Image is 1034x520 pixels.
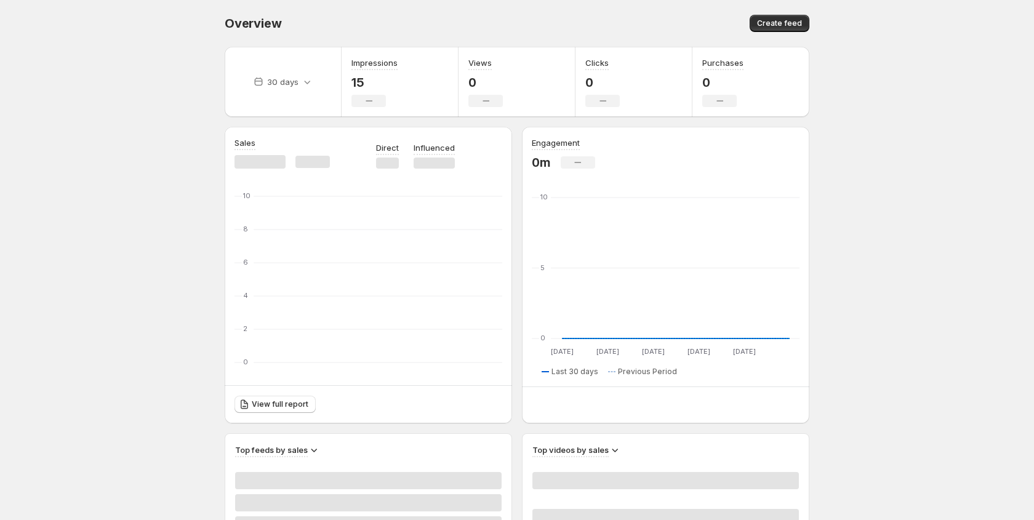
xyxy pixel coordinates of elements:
[225,16,281,31] span: Overview
[702,75,743,90] p: 0
[351,57,398,69] h3: Impressions
[243,225,248,233] text: 8
[532,137,580,149] h3: Engagement
[540,263,545,272] text: 5
[468,57,492,69] h3: Views
[234,396,316,413] a: View full report
[376,142,399,154] p: Direct
[234,137,255,149] h3: Sales
[243,324,247,333] text: 2
[585,57,609,69] h3: Clicks
[757,18,802,28] span: Create feed
[596,347,619,356] text: [DATE]
[532,155,551,170] p: 0m
[540,193,548,201] text: 10
[540,334,545,342] text: 0
[551,347,574,356] text: [DATE]
[243,191,250,200] text: 10
[618,367,677,377] span: Previous Period
[551,367,598,377] span: Last 30 days
[468,75,503,90] p: 0
[252,399,308,409] span: View full report
[267,76,299,88] p: 30 days
[733,347,756,356] text: [DATE]
[351,75,398,90] p: 15
[243,258,248,266] text: 6
[243,291,248,300] text: 4
[642,347,665,356] text: [DATE]
[585,75,620,90] p: 0
[702,57,743,69] h3: Purchases
[687,347,710,356] text: [DATE]
[750,15,809,32] button: Create feed
[414,142,455,154] p: Influenced
[243,358,248,366] text: 0
[532,444,609,456] h3: Top videos by sales
[235,444,308,456] h3: Top feeds by sales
